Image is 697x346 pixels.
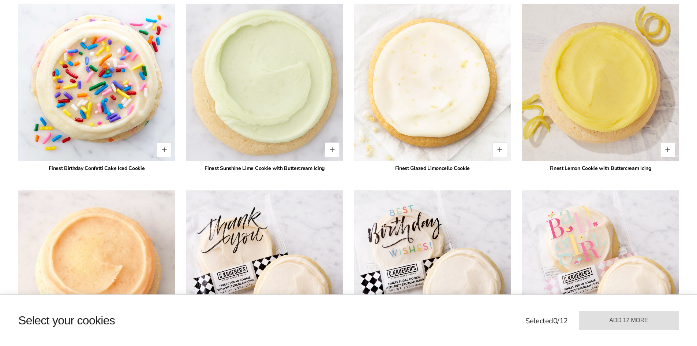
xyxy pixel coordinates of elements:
p: Selected / [525,316,568,327]
button: Quantity button plus [660,142,675,157]
div: Finest Sunshine Lime Cookie with Buttercream Icing [186,164,343,172]
span: 12 [559,316,568,326]
button: Quantity button plus [157,142,172,157]
div: Finest Birthday Confetti Cake Iced Cookie [18,164,175,172]
img: Finest Birthday Confetti Cake Iced Cookie [18,4,175,161]
button: Quantity button plus [325,142,340,157]
img: Finest Lemon Cookie with Buttercream Icing [522,4,679,161]
span: 0 [553,316,558,326]
img: Finest Glazed Limoncello Cookie [354,4,511,161]
iframe: Sign Up via Text for Offers [6,318,76,340]
div: Finest Lemon Cookie with Buttercream Icing [522,164,679,172]
button: Quantity button plus [492,142,507,157]
div: Finest Glazed Limoncello Cookie [354,164,511,172]
button: Add 12 more [579,311,679,330]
